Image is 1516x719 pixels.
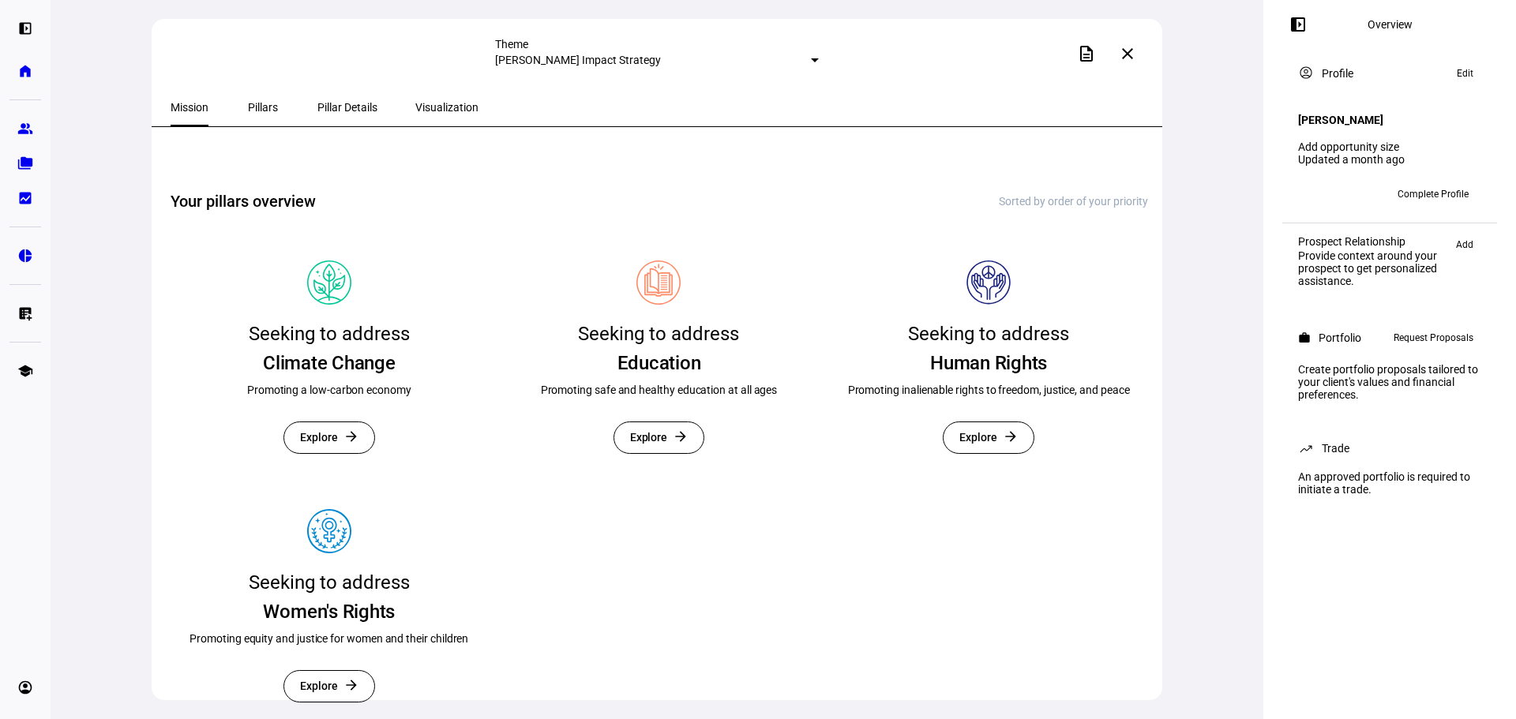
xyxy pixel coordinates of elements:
mat-icon: description [1077,44,1096,63]
mat-icon: arrow_forward [343,677,359,693]
mat-icon: work [1298,331,1311,344]
span: Pillar Details [317,102,377,113]
img: Pillar icon [307,509,351,553]
eth-mat-symbol: pie_chart [17,248,33,264]
mat-select-trigger: [PERSON_NAME] Impact Strategy [495,54,661,66]
span: Explore [300,422,338,453]
a: Add opportunity size [1298,140,1399,153]
span: Explore [959,422,997,453]
div: Portfolio [1319,331,1361,344]
div: Trade [1322,442,1349,455]
img: Pillar icon [307,260,351,305]
eth-mat-symbol: school [17,363,33,379]
div: Promoting inalienable rights to freedom, justice, and peace [848,382,1130,398]
div: Promoting equity and justice for women and their children [189,631,468,646]
span: CC [1304,189,1317,200]
a: group [9,113,41,144]
img: Pillar icon [636,260,681,305]
div: Seeking to address [908,317,1069,350]
eth-mat-symbol: home [17,63,33,79]
mat-icon: close [1118,44,1137,63]
a: home [9,55,41,87]
div: Updated a month ago [1298,153,1481,166]
span: Pillars [248,102,278,113]
div: Seeking to address [249,566,410,599]
button: Complete Profile [1385,182,1481,207]
h4: [PERSON_NAME] [1298,114,1383,126]
eth-mat-symbol: left_panel_open [17,21,33,36]
mat-icon: arrow_forward [1003,429,1019,444]
div: Sorted by order of your priority [999,195,1148,208]
mat-icon: account_circle [1298,65,1314,81]
button: Explore [283,421,375,454]
span: Edit [1457,64,1473,83]
eth-panel-overview-card-header: Profile [1298,64,1481,83]
button: Explore [943,421,1034,454]
a: bid_landscape [9,182,41,214]
div: Create portfolio proposals tailored to your client's values and financial preferences. [1289,357,1491,407]
span: Add [1456,235,1473,254]
eth-mat-symbol: folder_copy [17,155,33,171]
div: Provide context around your prospect to get personalized assistance. [1298,249,1448,287]
div: Promoting a low-carbon economy [247,382,411,398]
span: Explore [300,671,338,702]
div: Overview [1368,18,1413,31]
eth-mat-symbol: group [17,121,33,137]
div: Human Rights [930,350,1047,376]
eth-mat-symbol: bid_landscape [17,190,33,206]
div: Women's Rights [263,599,395,624]
mat-icon: arrow_forward [673,429,689,444]
eth-panel-overview-card-header: Portfolio [1298,328,1481,347]
a: folder_copy [9,148,41,179]
span: Request Proposals [1394,328,1473,347]
span: Complete Profile [1398,182,1469,207]
div: Education [617,350,701,376]
h2: Your pillars overview [171,190,316,212]
eth-mat-symbol: list_alt_add [17,305,33,321]
span: Visualization [415,102,478,113]
div: Promoting safe and healthy education at all ages [541,382,778,398]
eth-mat-symbol: account_circle [17,680,33,695]
div: An approved portfolio is required to initiate a trade. [1289,464,1491,502]
button: Explore [614,421,705,454]
button: Add [1448,235,1481,254]
mat-icon: trending_up [1298,440,1314,456]
a: pie_chart [9,240,41,271]
span: Explore [630,422,668,453]
eth-panel-overview-card-header: Trade [1298,439,1481,458]
div: Profile [1322,67,1353,80]
button: Request Proposals [1386,328,1481,347]
div: Seeking to address [249,317,410,350]
img: Pillar icon [966,260,1011,305]
span: Mission [171,102,208,113]
div: Climate Change [263,350,396,376]
div: Prospect Relationship [1298,235,1448,248]
button: Edit [1449,64,1481,83]
mat-icon: arrow_forward [343,429,359,444]
div: Theme [495,38,819,51]
div: Seeking to address [578,317,739,350]
button: Explore [283,670,375,702]
mat-icon: left_panel_open [1289,15,1308,34]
